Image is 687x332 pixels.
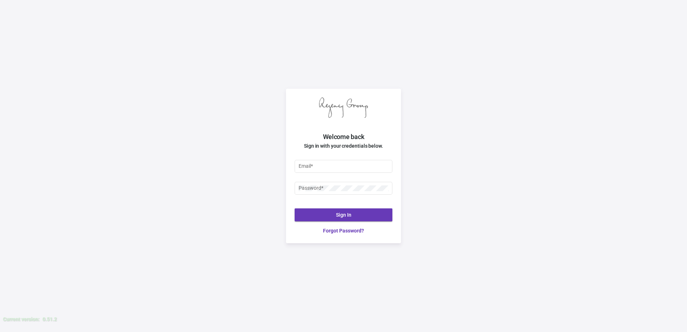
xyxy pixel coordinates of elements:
[286,142,401,150] h4: Sign in with your credentials below.
[295,227,392,235] a: Forgot Password?
[295,208,392,221] button: Sign In
[3,315,40,323] div: Current version:
[42,315,57,323] div: 0.51.2
[286,132,401,142] h2: Welcome back
[336,212,351,218] span: Sign In
[319,97,368,118] img: Regency Group logo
